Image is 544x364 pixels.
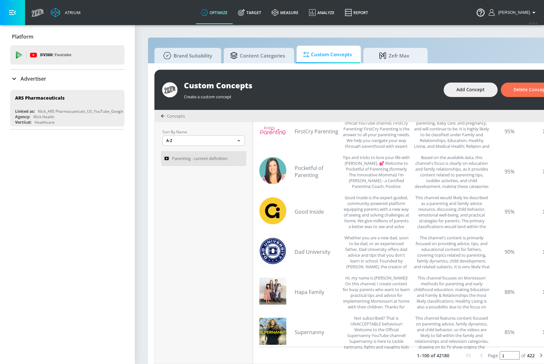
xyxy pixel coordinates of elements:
[343,114,410,148] div: Welcome to FirstCry.com’s official YouTube channel, FirstCry Parenting! FirstCry Parenting is the...
[444,83,497,97] button: Add Concept
[295,128,340,135] a: FirstCry Parenting
[343,235,410,269] div: Whether you are a new dad, soon to be dad, or an experienced father, Dad University offers dad ad...
[343,275,410,309] div: Hi, my name is Ashley! On this channel, I create content for busy parents who want to learn pract...
[10,45,125,65] div: DV360: Youtube
[500,351,520,360] input: page
[230,48,285,63] span: Content Categories
[295,164,340,179] a: Pocketful of Parenting
[304,1,340,24] a: Analyze
[162,129,245,135] p: Sort By Name
[15,120,31,125] div: Vertical:
[413,235,490,269] div: The channel's content is primarily focused on providing advice, tips, and educational content for...
[493,235,525,269] div: 90%
[196,1,233,24] a: optimize
[172,155,228,162] span: Parenting - current definition
[184,91,437,100] div: Create a custom concept
[266,1,304,24] a: measure
[493,315,525,349] div: 85%
[370,48,419,63] span: Zefr Max
[343,315,410,349] div: Not subscribed? That is UNACCEPTABLE behaviour! Welcome to the Official Supernanny YouTube channe...
[10,90,125,127] div: ARS PharmaceuticalsLinked as:Klick_ARS Pharmacueticals_US_YouTube_GoogleAdsAgency:Klick HealthVer...
[259,278,286,305] img: UCDs6BiaaXKiPy28wNpyUpoQ
[417,352,449,359] p: 1–100 of 42180
[488,9,538,16] button: [PERSON_NAME]
[21,75,46,82] p: Advertiser
[488,351,535,360] div: Set page and press "Enter"
[413,114,490,148] div: The channel's focus is very likely on parenting, baby care, and pregnancy, and will continue to b...
[184,80,437,91] div: Custom Concepts
[496,10,530,15] span: login as: justin.nim@zefr.com
[162,135,245,146] div: A-Z
[259,157,286,184] img: UC0vZLg7QpgEPYCselbloEyQ
[343,155,410,188] div: Tips and tricks to love your life with littles. 💕 Welcome to Pocketful of Parenting (formerly The...
[259,237,286,264] img: UCSrVu4egvMdSX3jZ4_tP-6g
[259,197,286,224] img: UCQcifo_12x84Uji6h1TVmKg
[259,318,286,345] img: UCSkKAqmw8DZjU2A-Fupl1_Q
[413,195,490,228] div: This channel would likely be described as a parenting and family advice resource, discussing chil...
[340,1,373,24] a: Report
[259,117,286,144] img: UCam4pU1NFraGs5Ng_SS9h9Q
[51,8,81,17] a: Atrium
[295,248,340,255] a: Dad University
[15,114,30,120] div: Agency:
[15,95,65,101] div: ARS Pharmaceuticals
[161,151,246,166] a: Parenting - current definition
[295,208,340,215] a: Good Inside
[167,113,185,119] span: Concepts
[10,70,125,88] div: Advertiser
[303,47,352,62] span: Custom Concepts
[12,33,33,40] p: Platform
[35,120,55,125] div: Healthcare
[413,315,490,349] div: This channel features content focused on parenting advice, family dynamics, and child behavior, s...
[62,10,81,15] div: Atrium
[10,28,125,46] div: Platform
[38,109,131,114] div: Klick_ARS Pharmacueticals_US_YouTube_GoogleAds
[471,3,489,21] button: Open Resource Center
[413,155,490,188] div: Based on the available data, this channel's focus is clearly on education and family relationship...
[527,352,535,359] span: 422
[15,109,35,114] div: Linked as:
[161,48,212,63] span: Brand Suitability
[493,114,525,148] div: 95%
[343,195,410,228] div: Good Inside is the expert-guided, community-powered platform equipping parents with a new way of ...
[40,51,71,58] p: DV360:
[295,289,340,296] a: Hapa Family
[295,329,340,336] a: Supernanny
[529,21,538,25] span: v 4.25.4
[33,114,54,120] div: Klick Health
[493,195,525,228] div: 95%
[161,113,185,119] div: Concepts
[233,1,266,24] a: Target
[456,86,485,94] span: Add Concept
[413,275,490,309] div: This channel focuses on Montessori methods for parenting and early childhood education, making Ed...
[54,51,71,58] p: Youtube
[493,275,525,309] div: 88%
[493,155,525,188] div: 95%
